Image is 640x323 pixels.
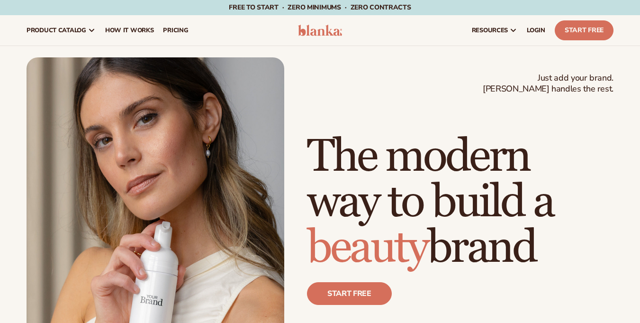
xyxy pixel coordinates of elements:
span: resources [472,27,508,34]
span: Free to start · ZERO minimums · ZERO contracts [229,3,411,12]
span: product catalog [27,27,86,34]
a: Start Free [555,20,613,40]
h1: The modern way to build a brand [307,134,613,271]
a: resources [467,15,522,46]
span: beauty [307,220,427,276]
span: Just add your brand. [PERSON_NAME] handles the rest. [483,73,613,95]
a: product catalog [22,15,100,46]
span: pricing [163,27,188,34]
span: How It Works [105,27,154,34]
img: logo [298,25,343,36]
a: Start free [307,282,392,305]
span: LOGIN [527,27,545,34]
a: pricing [158,15,193,46]
a: LOGIN [522,15,550,46]
a: How It Works [100,15,159,46]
